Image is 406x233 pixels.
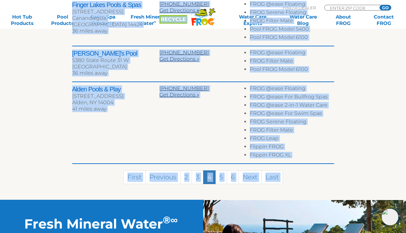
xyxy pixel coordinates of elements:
a: Previous [145,170,180,184]
a: [PHONE_NUMBER] [159,1,209,7]
h2: Fresh Mineral Water [24,216,179,232]
a: Get Directions » [159,7,199,13]
span: 36 miles away [72,28,107,34]
a: 5 [215,170,227,184]
li: Flippin FROG [250,144,334,152]
li: FROG Serene Floating [250,119,334,127]
input: Zip Code Form [329,5,372,11]
li: FROG Filter Mate [250,58,334,66]
a: 2 [180,170,192,184]
a: ContactFROG [368,14,399,27]
div: [STREET_ADDRESS] [72,93,159,99]
h2: Finger Lakes Pools & Spas [72,1,159,9]
div: [GEOGRAPHIC_DATA] [72,64,159,70]
li: FROG Leap [250,135,334,144]
a: [PHONE_NUMBER] [159,50,209,56]
span: Recycle [159,15,187,24]
div: Canandaigua, [GEOGRAPHIC_DATA] 14424 [72,15,159,28]
span: 36 miles away [72,70,107,76]
a: AboutFROG [328,14,359,27]
h2: Alden Pools & Play [72,85,159,93]
a: 3 [192,170,203,184]
sup: ® [163,214,171,226]
li: FROG @ease 2-in-1 Water Care [250,102,334,110]
li: Pool FROG Model 6100 [250,34,334,43]
div: Alden, NY 14004 [72,99,159,106]
a: Last [261,170,283,184]
li: FROG Filter Mate [250,127,334,135]
li: Pool FROG Model 5400 [250,26,334,34]
li: Pool FROG Model 6100 [250,66,334,74]
h2: [PERSON_NAME]'s Pool [72,50,159,57]
a: Hot TubProducts [6,14,38,27]
li: FROG Filter Mate [250,18,334,26]
span: 41 miles away [72,106,106,112]
li: FROG @ease For Bullfrog Spas [250,94,334,102]
li: FROG @ease Floating [250,1,334,9]
li: FROG @ease Floating [250,85,334,94]
a: First [123,170,146,184]
sup: ∞ [171,214,178,226]
a: 4 [203,170,216,184]
a: [PHONE_NUMBER] [159,85,209,91]
a: Next [239,170,262,184]
li: FROG Serene Floating [250,9,334,18]
div: 5380 State Route 31 W [72,57,159,64]
input: GO [379,5,391,10]
li: FROG @ease Floating [250,50,334,58]
a: Get Directions » [159,92,199,98]
a: Get Directions » [159,56,199,62]
a: 6 [227,170,239,184]
li: Flippin FROG XL [250,152,334,160]
a: PoolProducts [47,14,78,27]
li: FROG @ease For Swim Spas [250,110,334,119]
img: openIcon [382,209,398,225]
div: [STREET_ADDRESS] [72,9,159,15]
